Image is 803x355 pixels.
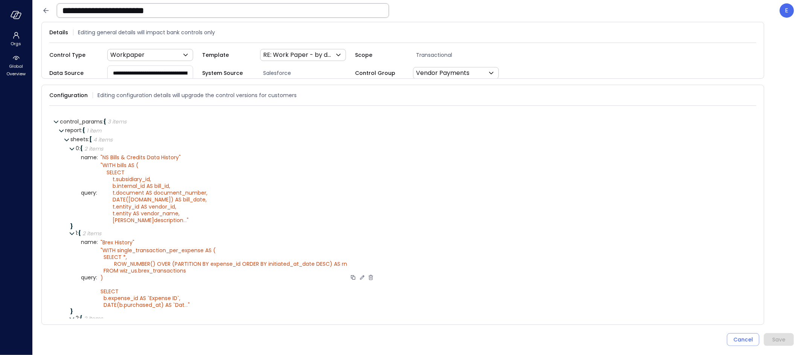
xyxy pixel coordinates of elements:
div: " " [101,162,207,224]
p: Workpaper [110,50,145,59]
div: Eleanor Yehudai [780,3,794,18]
span: Editing configuration details will upgrade the control versions for customers [98,91,297,99]
span: WITH bills AS ( SELECT t.subsidiary_id, b.internal_id AS bill_id, t.document AS document_number, ... [101,162,207,224]
span: [ [89,136,92,143]
span: ... [184,301,188,309]
div: 2 items [84,146,103,151]
span: 0 [76,145,80,152]
span: { [78,229,81,237]
span: Transactional [413,51,508,59]
span: Template [202,51,251,59]
span: Control Type [49,51,98,59]
div: " NS Bills & Credits Data History" [101,154,181,161]
span: : [97,154,98,161]
span: name [81,239,98,245]
div: " Brex History" [101,239,134,246]
span: : [96,189,97,197]
div: Cancel [733,335,753,344]
span: name [81,155,98,160]
span: 2 [76,314,80,322]
span: query [81,275,98,280]
div: 2 items [82,231,101,236]
span: Salesforce [260,69,355,77]
div: } [70,309,751,314]
span: Global Overview [5,62,27,78]
p: RE: Work Paper - by days [263,50,334,59]
span: 1 [76,229,78,237]
span: query [81,190,98,196]
span: Details [49,28,68,37]
span: System Source [202,69,251,77]
span: Scope [355,51,404,59]
span: : [81,126,82,134]
span: WITH single_transaction_per_expense AS ( SELECT *, ROW_NUMBER() OVER (PARTITION BY expense_id ORD... [101,247,347,309]
span: : [79,145,80,152]
button: Cancel [727,333,759,346]
span: : [102,118,104,125]
div: } [70,224,751,229]
span: Configuration [49,91,88,99]
div: 2 items [84,316,103,321]
span: { [82,126,85,134]
span: sheets [70,136,89,143]
div: Orgs [2,30,30,48]
span: { [80,314,82,322]
span: { [104,118,106,125]
span: { [80,145,83,152]
span: : [77,229,78,237]
div: 1 item [87,128,101,133]
p: Vendor Payments [416,69,469,78]
span: Data Source [49,69,98,77]
span: ... [183,216,187,224]
span: : [96,274,97,281]
p: E [785,6,789,15]
div: 3 items [108,119,126,124]
span: : [88,136,89,143]
span: : [79,314,80,322]
div: Global Overview [2,53,30,78]
span: report [65,126,82,134]
span: : [97,238,98,246]
span: Control Group [355,69,404,77]
div: 4 items [93,137,113,142]
span: Editing general details will impact bank controls only [78,28,215,37]
div: " " [101,247,347,309]
span: Orgs [11,40,21,47]
span: control_params [60,118,104,125]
